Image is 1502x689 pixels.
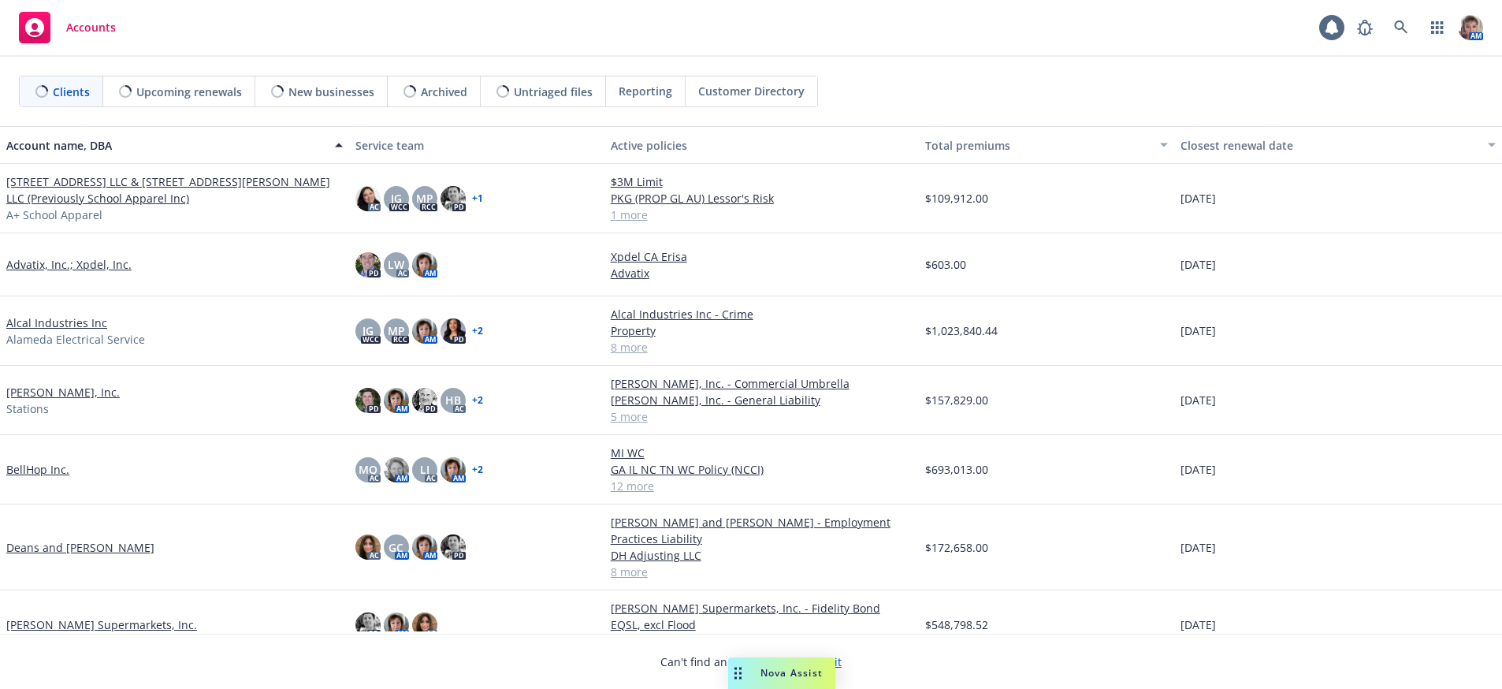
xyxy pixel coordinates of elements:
[6,539,154,556] a: Deans and [PERSON_NAME]
[412,318,437,344] img: photo
[53,84,90,100] span: Clients
[441,457,466,482] img: photo
[611,478,913,494] a: 12 more
[925,322,998,339] span: $1,023,840.44
[472,465,483,475] a: + 2
[1180,539,1216,556] span: [DATE]
[6,384,120,400] a: [PERSON_NAME], Inc.
[420,461,429,478] span: LI
[384,388,409,413] img: photo
[925,137,1151,154] div: Total premiums
[6,173,343,207] a: [STREET_ADDRESS] LLC & [STREET_ADDRESS][PERSON_NAME] LLC (Previously School Apparel Inc)
[384,457,409,482] img: photo
[611,173,913,190] a: $3M Limit
[445,392,461,408] span: HB
[355,388,381,413] img: photo
[355,534,381,560] img: photo
[1180,461,1216,478] span: [DATE]
[660,654,842,670] span: Can't find an account?
[472,194,483,203] a: + 1
[514,84,593,100] span: Untriaged files
[6,137,325,154] div: Account name, DBA
[611,514,913,547] a: [PERSON_NAME] and [PERSON_NAME] - Employment Practices Liability
[611,306,913,322] a: Alcal Industries Inc - Crime
[925,461,988,478] span: $693,013.00
[136,84,242,100] span: Upcoming renewals
[1180,322,1216,339] span: [DATE]
[1174,126,1502,164] button: Closest renewal date
[611,600,913,616] a: [PERSON_NAME] Supermarkets, Inc. - Fidelity Bond
[611,445,913,461] a: MI WC
[925,256,966,273] span: $603.00
[925,539,988,556] span: $172,658.00
[412,252,437,277] img: photo
[611,564,913,580] a: 8 more
[6,207,102,223] span: A+ School Apparel
[728,657,835,689] button: Nova Assist
[288,84,374,100] span: New businesses
[1180,392,1216,408] span: [DATE]
[6,400,49,417] span: Stations
[421,84,467,100] span: Archived
[441,534,466,560] img: photo
[1180,190,1216,207] span: [DATE]
[925,190,988,207] span: $109,912.00
[1180,256,1216,273] span: [DATE]
[412,534,437,560] img: photo
[611,461,913,478] a: GA IL NC TN WC Policy (NCCI)
[355,186,381,211] img: photo
[611,339,913,356] a: 8 more
[6,461,69,478] a: BellHop Inc.
[391,190,402,207] span: JG
[6,315,107,331] a: Alcal Industries Inc
[611,248,913,265] a: Xpdel CA Erisa
[1458,15,1483,40] img: photo
[441,186,466,211] img: photo
[472,326,483,336] a: + 2
[760,666,823,680] span: Nova Assist
[441,318,466,344] img: photo
[925,392,988,408] span: $157,829.00
[728,657,748,689] div: Drag to move
[359,461,377,478] span: MQ
[355,137,598,154] div: Service team
[611,375,913,392] a: [PERSON_NAME], Inc. - Commercial Umbrella
[611,322,913,339] a: Property
[388,256,404,273] span: LW
[611,547,913,564] a: DH Adjusting LLC
[611,207,913,223] a: 1 more
[389,539,403,556] span: GC
[698,83,805,99] span: Customer Directory
[472,396,483,405] a: + 2
[777,654,842,669] a: Search for it
[1180,616,1216,633] span: [DATE]
[6,331,145,348] span: Alameda Electrical Service
[1422,12,1453,43] a: Switch app
[611,265,913,281] a: Advatix
[66,21,116,34] span: Accounts
[13,6,122,50] a: Accounts
[925,616,988,633] span: $548,798.52
[611,392,913,408] a: [PERSON_NAME], Inc. - General Liability
[919,126,1174,164] button: Total premiums
[1385,12,1417,43] a: Search
[362,322,374,339] span: JG
[349,126,604,164] button: Service team
[611,408,913,425] a: 5 more
[619,83,672,99] span: Reporting
[355,252,381,277] img: photo
[611,190,913,207] a: PKG (PROP GL AU) Lessor's Risk
[384,613,409,638] img: photo
[416,190,433,207] span: MP
[6,256,132,273] a: Advatix, Inc.; Xpdel, Inc.
[412,613,437,638] img: photo
[6,616,197,633] a: [PERSON_NAME] Supermarkets, Inc.
[604,126,920,164] button: Active policies
[1180,137,1478,154] div: Closest renewal date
